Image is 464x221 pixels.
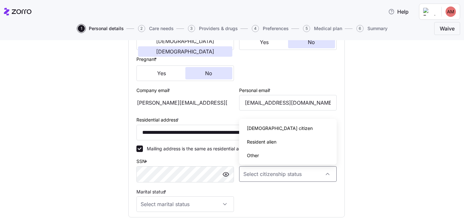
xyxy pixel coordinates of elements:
span: Yes [260,40,269,45]
label: Mailing address is the same as residential address [143,145,253,152]
span: [DEMOGRAPHIC_DATA] [156,49,214,54]
span: 3 [188,25,195,32]
span: Waive [440,25,455,32]
button: Help [383,5,414,18]
span: Medical plan [314,26,342,31]
label: SSN [136,158,149,165]
span: Other [247,152,259,159]
span: No [308,40,315,45]
label: Marital status [136,188,168,195]
button: 5Medical plan [303,25,342,32]
span: Help [388,8,409,16]
img: 2730f543937fbf747c2c5d9600535b0e [446,6,456,17]
button: Waive [434,22,460,35]
span: Resident alien [247,138,276,145]
button: 4Preferences [252,25,289,32]
label: Residential address [136,116,180,123]
span: [DEMOGRAPHIC_DATA] [156,39,214,44]
button: 3Providers & drugs [188,25,238,32]
span: 2 [138,25,145,32]
span: 5 [303,25,310,32]
span: Preferences [263,26,289,31]
span: Summary [367,26,388,31]
input: Email [239,95,337,110]
input: Select citizenship status [239,166,337,182]
span: 1 [78,25,85,32]
span: Care needs [149,26,174,31]
label: Personal email [239,87,272,94]
span: [DEMOGRAPHIC_DATA] citizen [247,125,313,132]
button: 6Summary [356,25,388,32]
label: Company email [136,87,171,94]
img: Employer logo [423,8,436,16]
button: 2Care needs [138,25,174,32]
span: No [205,71,212,76]
input: Select marital status [136,196,234,212]
span: 6 [356,25,364,32]
button: 1Personal details [78,25,124,32]
span: Providers & drugs [199,26,238,31]
span: Yes [157,71,166,76]
a: 1Personal details [76,25,124,32]
label: Pregnant [136,56,158,63]
span: 4 [252,25,259,32]
span: Personal details [89,26,124,31]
